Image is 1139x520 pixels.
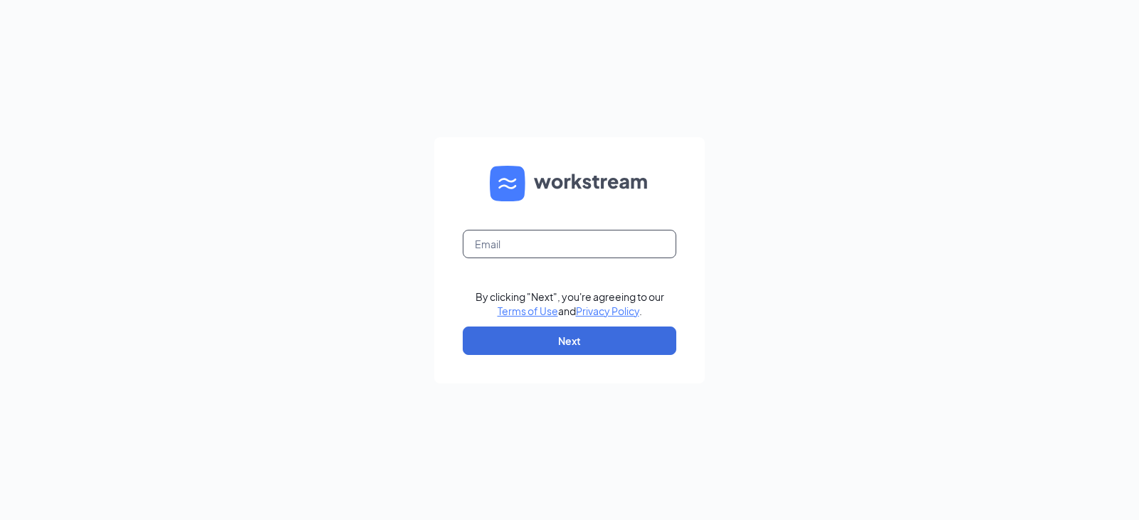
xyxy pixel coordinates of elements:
a: Terms of Use [498,304,558,317]
button: Next [463,327,676,355]
a: Privacy Policy [576,304,639,317]
div: By clicking "Next", you're agreeing to our and . [476,290,664,318]
input: Email [463,230,676,258]
img: WS logo and Workstream text [490,166,649,201]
